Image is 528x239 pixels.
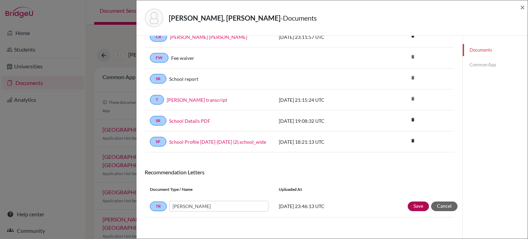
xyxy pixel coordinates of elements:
span: × [520,2,525,12]
div: [DATE] 18:21:13 UTC [274,138,377,145]
div: [DATE] 21:15:24 UTC [274,96,377,104]
div: [DATE] 23:11:57 UTC [274,33,377,41]
a: SR [150,116,166,126]
a: [PERSON_NAME] [PERSON_NAME] [170,33,247,41]
button: Save [408,202,429,211]
a: School report [169,75,198,83]
a: delete [408,32,418,41]
a: Common App [463,59,528,71]
a: School Details PDF [169,117,210,124]
strong: [PERSON_NAME], [PERSON_NAME] [169,14,280,22]
i: delete [408,73,418,83]
button: Close [520,3,525,11]
a: TR [150,202,167,211]
span: - Documents [280,14,317,22]
a: FW [150,53,168,63]
a: Documents [463,44,528,56]
i: delete [408,31,418,41]
div: [DATE] 19:08:32 UTC [274,117,377,124]
i: delete [408,135,418,146]
i: delete [408,52,418,62]
span: [DATE] 23:46:13 UTC [279,203,324,209]
a: SR [150,74,166,84]
button: Cancel [431,202,458,211]
a: CR [150,32,167,42]
a: [PERSON_NAME] transcript [167,96,227,104]
a: Fee waiver [171,54,194,62]
a: SP [150,137,166,146]
a: delete [408,116,418,125]
a: T [150,95,164,105]
div: Uploaded at [274,186,377,193]
i: delete [408,115,418,125]
div: Document Type / Name [145,186,274,193]
i: delete [408,94,418,104]
h6: Recommendation Letters [145,169,454,175]
a: delete [408,137,418,146]
a: School Profile [DATE]-[DATE] (2).school_wide [169,138,266,145]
